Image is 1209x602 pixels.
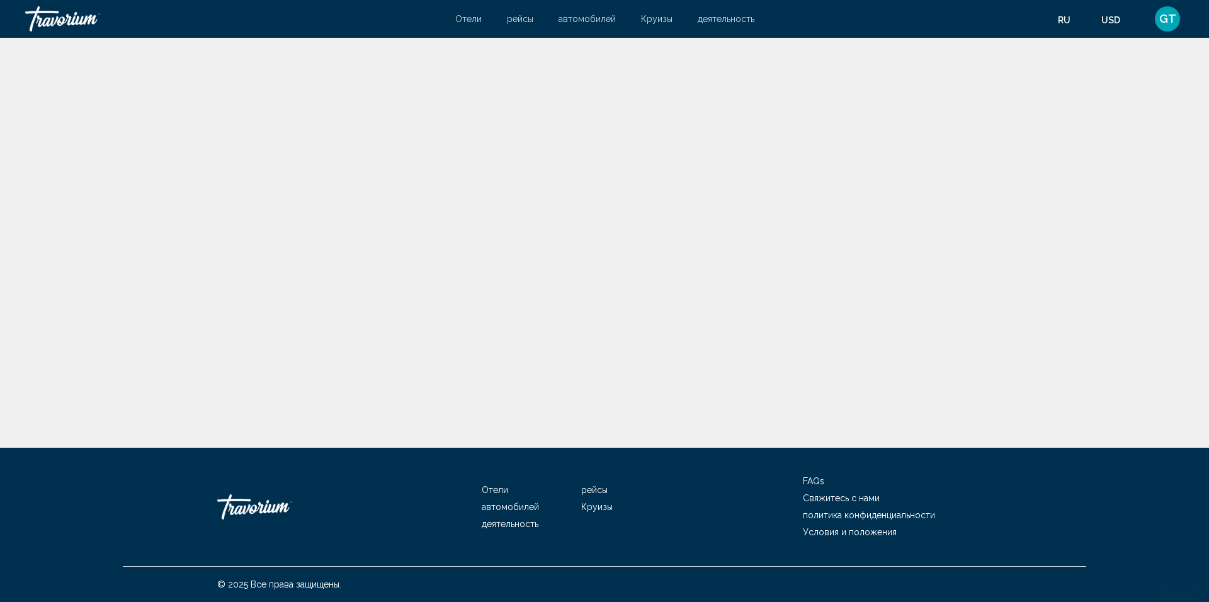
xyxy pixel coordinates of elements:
a: политика конфиденциальности [803,510,935,520]
a: Круизы [641,14,673,24]
button: User Menu [1151,6,1184,32]
a: рейсы [507,14,533,24]
a: деятельность [698,14,754,24]
a: Travorium [217,488,343,526]
a: деятельность [482,519,538,529]
span: USD [1101,15,1120,25]
span: GT [1159,13,1176,25]
span: ru [1058,15,1070,25]
iframe: Кнопка запуска окна обмена сообщениями [1159,552,1199,592]
a: Круизы [581,502,613,512]
button: Change currency [1101,11,1132,29]
a: автомобилей [559,14,616,24]
a: Travorium [25,6,443,31]
button: Change language [1058,11,1082,29]
a: рейсы [581,485,608,495]
span: © 2025 Все права защищены. [217,579,341,589]
a: Условия и положения [803,527,897,537]
a: автомобилей [482,502,539,512]
a: Отели [482,485,508,495]
a: Отели [455,14,482,24]
a: FAQs [803,476,824,486]
a: Свяжитесь с нами [803,493,880,503]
